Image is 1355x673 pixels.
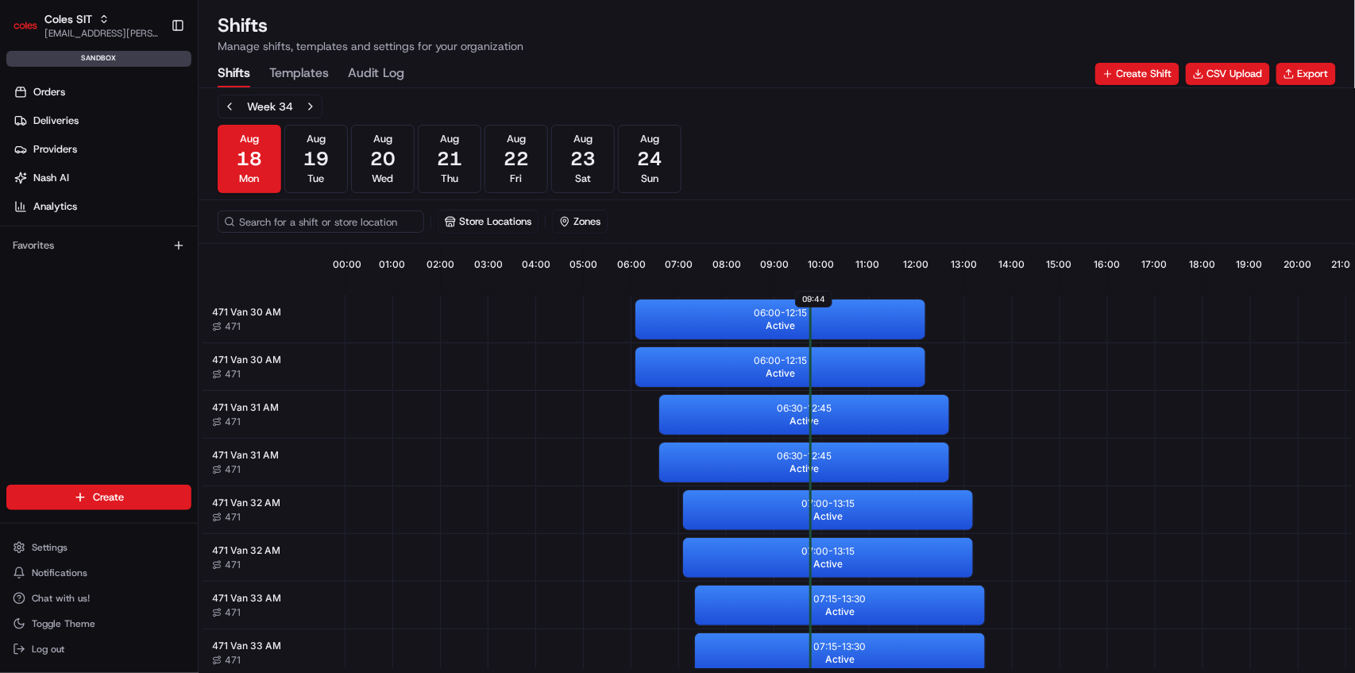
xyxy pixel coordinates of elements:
button: Zones [553,211,607,233]
span: 471 Van 31 AM [212,449,279,462]
button: Aug21Thu [418,125,481,193]
span: 02:00 [427,258,454,271]
span: 471 [225,463,241,476]
span: 11:00 [855,258,879,271]
span: 20 [370,146,396,172]
button: Coles SIT [44,11,92,27]
button: Create [6,485,191,510]
span: Aug [440,132,459,146]
span: Aug [507,132,526,146]
span: 471 Van 31 AM [212,401,279,414]
span: Analytics [33,199,77,214]
a: Analytics [6,194,198,219]
span: Tue [308,172,325,186]
span: Aug [373,132,392,146]
span: [EMAIL_ADDRESS][PERSON_NAME][PERSON_NAME][DOMAIN_NAME] [44,27,158,40]
button: Create Shift [1095,63,1179,85]
span: 18:00 [1189,258,1215,271]
span: 00:00 [333,258,361,271]
span: 10:00 [808,258,834,271]
span: Active [825,605,855,618]
span: 471 [225,654,241,667]
img: Coles SIT [13,13,38,38]
span: Knowledge Base [32,230,122,246]
span: 22 [504,146,529,172]
button: 471 [212,511,241,524]
button: 471 [212,368,241,381]
button: Coles SITColes SIT[EMAIL_ADDRESS][PERSON_NAME][PERSON_NAME][DOMAIN_NAME] [6,6,164,44]
span: 05:00 [569,258,597,271]
p: 07:00 - 13:15 [801,497,855,510]
span: Aug [573,132,593,146]
button: CSV Upload [1186,63,1270,85]
a: 📗Knowledge Base [10,224,128,253]
p: 06:00 - 12:15 [754,307,807,319]
span: 471 Van 33 AM [212,640,281,652]
span: 03:00 [474,258,503,271]
span: Aug [640,132,659,146]
div: sandbox [6,51,191,67]
span: 471 Van 30 AM [212,306,281,319]
span: 16:00 [1094,258,1120,271]
span: Pylon [158,269,192,281]
span: Active [813,510,843,523]
div: Week 34 [247,99,293,114]
button: Audit Log [348,60,404,87]
span: 18 [237,146,262,172]
span: 24 [637,146,662,172]
span: Active [825,653,855,666]
span: Active [789,415,819,427]
div: Start new chat [54,152,261,168]
span: 08:00 [712,258,741,271]
input: Clear [41,102,262,119]
span: 09:44 [795,291,832,307]
span: 471 Van 33 AM [212,592,281,605]
span: Wed [373,172,394,186]
span: 01:00 [379,258,405,271]
button: Toggle Theme [6,613,191,635]
button: 471 [212,654,241,667]
div: 📗 [16,232,29,245]
span: Mon [240,172,260,186]
span: 14:00 [998,258,1025,271]
span: 471 Van 32 AM [212,497,280,509]
span: 09:00 [760,258,789,271]
h1: Shifts [218,13,523,38]
button: Log out [6,638,191,660]
span: 471 [225,416,241,428]
span: Active [766,367,795,380]
span: 471 [225,511,241,524]
p: 07:15 - 13:30 [814,640,867,653]
span: Active [789,462,819,475]
span: Thu [441,172,458,186]
button: Notifications [6,562,191,584]
span: Providers [33,142,77,157]
span: Log out [32,643,64,656]
button: Chat with us! [6,587,191,609]
span: Aug [307,132,326,146]
span: 07:00 [665,258,693,271]
button: 471 [212,416,241,428]
button: Store Locations [438,210,539,234]
span: 471 [225,559,241,571]
span: 21 [437,146,462,172]
div: Favorites [6,233,191,258]
span: 20:00 [1284,258,1312,271]
span: Aug [240,132,259,146]
button: Store Locations [438,211,538,233]
p: 07:00 - 13:15 [801,545,855,558]
span: API Documentation [150,230,255,246]
button: 471 [212,606,241,619]
span: 471 Van 32 AM [212,544,280,557]
a: Providers [6,137,198,162]
span: Toggle Theme [32,617,95,630]
button: Zones [552,210,608,234]
div: We're available if you need us! [54,168,201,180]
span: Active [813,558,843,571]
button: Aug24Sun [618,125,681,193]
p: Manage shifts, templates and settings for your organization [218,38,523,54]
button: Shifts [218,60,250,87]
button: Previous week [218,95,241,118]
span: 06:00 [617,258,646,271]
